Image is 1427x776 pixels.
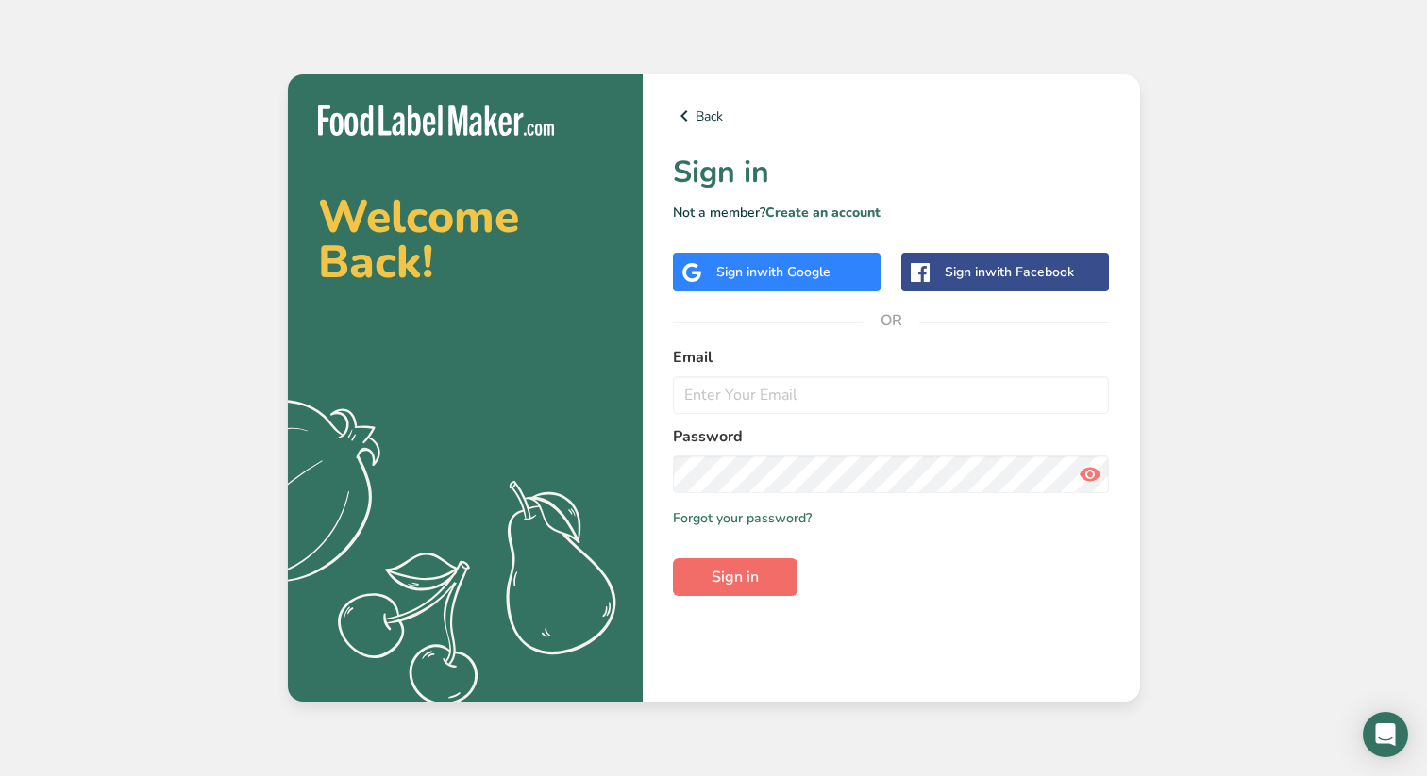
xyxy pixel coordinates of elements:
span: with Google [757,263,831,281]
button: Sign in [673,558,797,596]
a: Forgot your password? [673,508,812,528]
h1: Sign in [673,150,1110,195]
label: Password [673,425,1110,448]
p: Not a member? [673,203,1110,223]
a: Create an account [765,204,881,222]
h2: Welcome Back! [318,194,613,285]
span: Sign in [712,566,759,588]
div: Sign in [945,262,1074,282]
div: Open Intercom Messenger [1363,712,1408,757]
label: Email [673,346,1110,369]
span: OR [863,292,919,349]
div: Sign in [716,262,831,282]
a: Back [673,105,1110,127]
input: Enter Your Email [673,376,1110,414]
span: with Facebook [985,263,1074,281]
img: Food Label Maker [318,105,554,136]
